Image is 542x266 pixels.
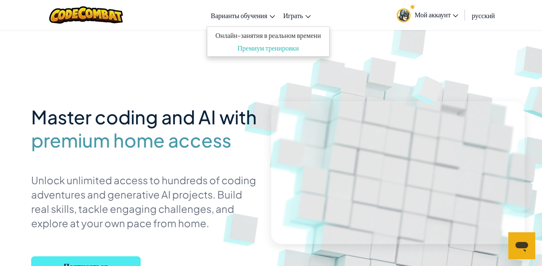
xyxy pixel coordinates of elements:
[279,4,315,27] a: Играть
[31,129,231,152] span: premium home access
[392,2,463,28] a: Мой аккаунт
[472,11,495,20] span: русский
[49,6,123,24] img: CodeCombat logo
[399,62,458,116] img: Overlap cubes
[283,11,303,20] span: Играть
[31,105,257,129] span: Master coding and AI with
[31,173,259,230] p: Unlock unlimited access to hundreds of coding adventures and generative AI projects. Build real s...
[207,4,279,27] a: Варианты обучения
[508,232,535,259] iframe: Кнопка запуска окна обмена сообщениями
[467,4,499,27] a: русский
[415,10,459,19] span: Мой аккаунт
[207,42,329,54] a: Премиум тренировки
[207,29,329,42] a: Онлайн-занятия в реальном времени
[211,11,267,20] span: Варианты обучения
[397,8,411,22] img: avatar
